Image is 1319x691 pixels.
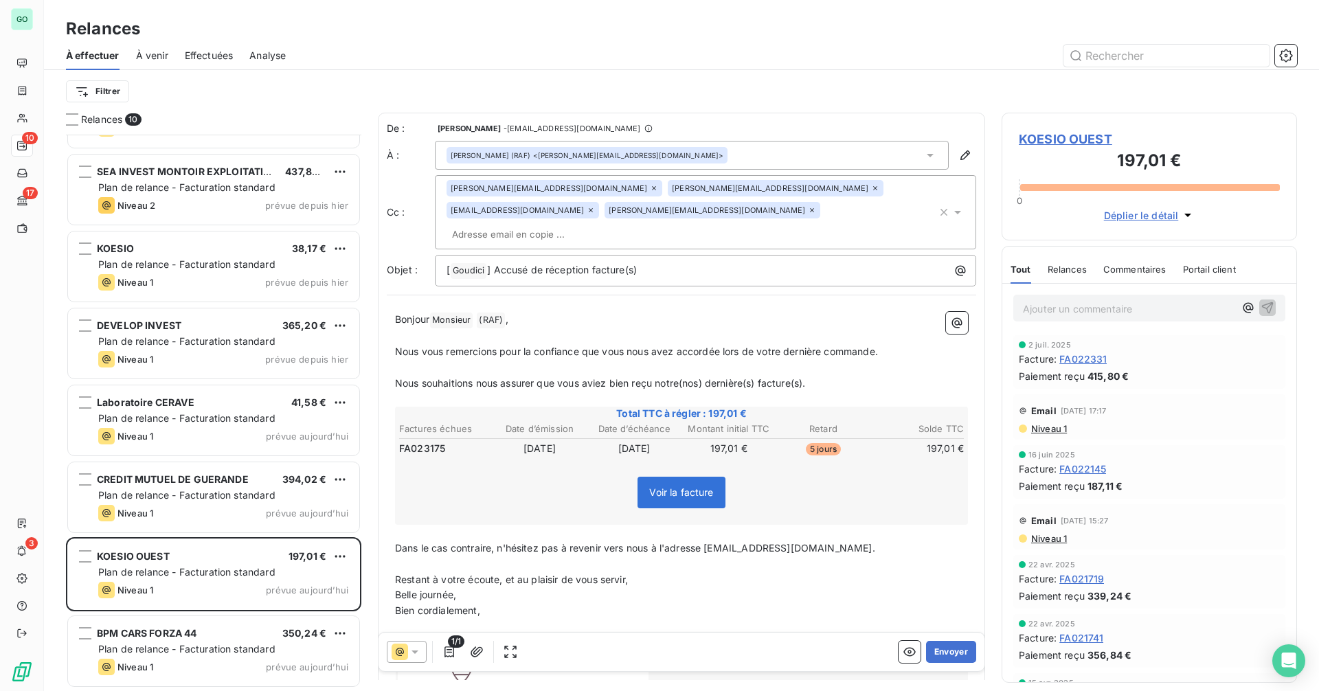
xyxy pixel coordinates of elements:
span: [ [447,264,450,275]
span: prévue depuis hier [265,200,348,211]
span: [PERSON_NAME] (RAF) [451,150,530,160]
span: Niveau 1 [117,277,153,288]
span: Plan de relance - Facturation standard [98,181,275,193]
input: Rechercher [1063,45,1270,67]
span: 3 [25,537,38,550]
span: Tout [1011,264,1031,275]
span: Niveau 1 [1030,533,1067,544]
span: Dans le cas contraire, n'hésitez pas à revenir vers nous à l'adresse [EMAIL_ADDRESS][DOMAIN_NAME]. [395,542,875,554]
span: [PERSON_NAME][EMAIL_ADDRESS][DOMAIN_NAME] [609,206,805,214]
th: Date d’échéance [587,422,681,436]
span: 10 [125,113,141,126]
span: 394,02 € [282,473,326,485]
span: Laboratoire CERAVE [97,396,194,408]
span: , [506,313,508,325]
span: 415,80 € [1087,369,1129,383]
span: Total TTC à régler : 197,01 € [397,407,966,420]
span: Plan de relance - Facturation standard [98,643,275,655]
span: Portail client [1183,264,1236,275]
span: Paiement reçu [1019,369,1085,383]
span: Analyse [249,49,286,63]
span: Relances [81,113,122,126]
th: Retard [777,422,870,436]
span: Relances [1048,264,1087,275]
span: 339,24 € [1087,589,1131,603]
div: GO [11,8,33,30]
span: Voir la facture [649,486,713,498]
span: Restant à votre écoute, et au plaisir de vous servir, [395,574,628,585]
span: [EMAIL_ADDRESS][DOMAIN_NAME] [451,206,584,214]
span: prévue aujourd’hui [266,585,348,596]
span: FA022145 [1059,462,1106,476]
span: [PERSON_NAME][EMAIL_ADDRESS][DOMAIN_NAME] [451,184,647,192]
span: 5 jours [806,443,841,455]
span: prévue depuis hier [265,277,348,288]
span: prévue depuis hier [265,354,348,365]
span: Facture : [1019,462,1057,476]
th: Solde TTC [871,422,965,436]
span: KOESIO [97,242,134,254]
span: Plan de relance - Facturation standard [98,489,275,501]
span: [PERSON_NAME] [438,124,501,133]
span: 38,17 € [292,242,326,254]
td: [DATE] [587,441,681,456]
th: Montant initial TTC [682,422,776,436]
span: KOESIO OUEST [1019,130,1280,148]
span: KOESIO OUEST [97,550,170,562]
td: [DATE] [493,441,587,456]
img: Logo LeanPay [11,661,33,683]
span: ] Accusé de réception facture(s) [487,264,637,275]
span: Niveau 1 [117,585,153,596]
button: Envoyer [926,641,976,663]
span: Paiement reçu [1019,648,1085,662]
span: SEA INVEST MONTOIR EXPLOITATION [97,166,279,177]
span: 41,58 € [291,396,326,408]
span: De : [387,122,435,135]
span: 197,01 € [289,550,326,562]
span: À venir [136,49,168,63]
span: FA022331 [1059,352,1107,366]
span: Déplier le détail [1104,208,1179,223]
span: Facture : [1019,352,1057,366]
span: Niveau 2 [117,200,155,211]
span: Niveau 1 [117,431,153,442]
span: Nous souhaitions nous assurer que vous aviez bien reçu notre(nos) dernière(s) facture(s). [395,377,805,389]
span: FA023175 [399,442,445,455]
span: Paiement reçu [1019,589,1085,603]
span: Email [1031,405,1057,416]
th: Date d’émission [493,422,587,436]
span: Belle journée, [395,589,456,600]
label: À : [387,148,435,162]
span: 437,80 € [285,166,327,177]
span: Plan de relance - Facturation standard [98,258,275,270]
span: BPM CARS FORZA 44 [97,627,197,639]
span: Plan de relance - Facturation standard [98,412,275,424]
span: À effectuer [66,49,120,63]
span: Facture : [1019,571,1057,586]
span: Niveau 1 [117,508,153,519]
span: Niveau 1 [117,354,153,365]
span: Monsieur [430,313,473,328]
button: Filtrer [66,80,129,102]
td: 197,01 € [682,441,776,456]
span: 16 juin 2025 [1028,451,1075,459]
span: FA021741 [1059,631,1103,645]
span: (RAF) [477,313,505,328]
span: prévue aujourd’hui [266,508,348,519]
span: 187,11 € [1087,479,1123,493]
span: 365,20 € [282,319,326,331]
span: Objet : [387,264,418,275]
span: [PERSON_NAME][EMAIL_ADDRESS][DOMAIN_NAME] [672,184,868,192]
h3: 197,01 € [1019,148,1280,176]
span: 15 avr. 2025 [1028,679,1074,687]
span: 356,84 € [1087,648,1131,662]
span: [DATE] 15:27 [1061,517,1109,525]
span: [DATE] 17:17 [1061,407,1107,415]
span: Nous vous remercions pour la confiance que vous nous avez accordée lors de votre dernière commande. [395,345,878,357]
span: Facture : [1019,631,1057,645]
span: Email [1031,515,1057,526]
span: 350,24 € [282,627,326,639]
span: Plan de relance - Facturation standard [98,335,275,347]
span: Commentaires [1103,264,1166,275]
span: 1/1 [448,635,464,648]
